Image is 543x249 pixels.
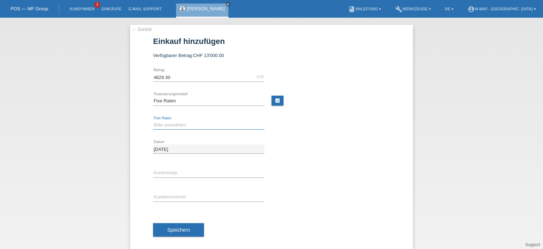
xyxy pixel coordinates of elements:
button: Speichern [153,223,204,237]
i: close [226,2,230,6]
a: Kund*innen [66,7,98,11]
a: POS — MF Group [11,6,48,11]
a: close [226,2,230,7]
a: calculate [271,96,284,106]
i: calculate [275,98,280,103]
span: CHF 13'000.00 [193,53,224,58]
i: build [395,6,402,13]
h1: Einkauf hinzufügen [153,37,390,46]
a: [PERSON_NAME] [187,6,225,11]
span: 2 [94,2,100,8]
a: Einkäufe [98,7,125,11]
div: Verfügbarer Betrag: [153,53,390,58]
a: buildWerkzeuge ▾ [392,7,434,11]
i: book [348,6,355,13]
a: account_circlem-way - [GEOGRAPHIC_DATA] ▾ [464,7,539,11]
a: Support [525,242,540,247]
a: bookAnleitung ▾ [345,7,385,11]
span: Speichern [167,227,190,233]
a: E-Mail Support [125,7,165,11]
a: DE ▾ [442,7,457,11]
a: ← Zurück [132,27,152,32]
i: account_circle [468,6,475,13]
div: CHF [256,75,264,79]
